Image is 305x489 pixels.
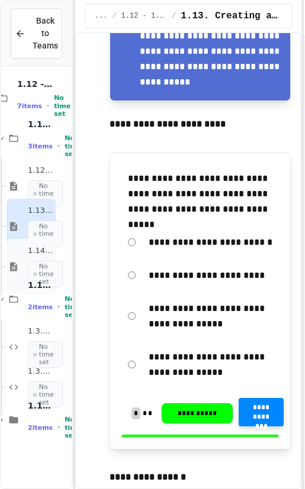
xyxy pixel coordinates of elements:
[65,134,81,158] span: No time set
[121,11,167,21] span: 1.12 - 1.14. | Lessons and Notes
[28,246,53,256] span: 1.14. Calling Instance Methods
[28,166,53,176] span: 1.12. Objects - Instances of Classes
[28,400,53,411] span: 1.12 - 1.14. | Practice Labs
[11,8,62,59] button: Back to Teams
[28,143,53,150] span: 3 items
[28,341,63,368] span: No time set
[28,180,63,208] span: No time set
[17,79,53,89] span: 1.12 - 1.14 | Objects and Instances of Classes
[28,261,63,288] span: No time set
[28,280,53,290] span: 1.12 - 1.14. | Graded Labs
[95,11,108,21] span: ...
[57,423,60,432] span: •
[57,302,60,312] span: •
[47,101,49,111] span: •
[28,119,53,129] span: 1.12 - 1.14. | Lessons and Notes
[17,102,42,110] span: 7 items
[28,206,53,216] span: 1.13. Creating and Initializing Objects: Constructors
[65,295,81,319] span: No time set
[28,381,63,409] span: No time set
[28,303,53,311] span: 2 items
[28,326,53,336] span: 1.3.L1 | Dog Class Lab
[54,94,70,118] span: No time set
[181,9,282,23] span: 1.13. Creating and Initializing Objects: Constructors
[57,141,60,151] span: •
[112,11,116,21] span: /
[172,11,176,21] span: /
[28,424,53,432] span: 2 items
[65,416,81,439] span: No time set
[28,367,53,377] span: 1.3.L2 | Triangle Class Lab
[33,15,58,52] span: Back to Teams
[28,221,63,248] span: No time set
